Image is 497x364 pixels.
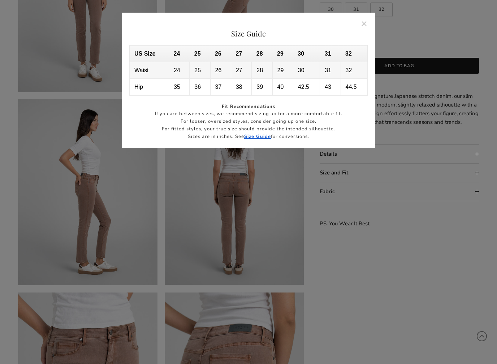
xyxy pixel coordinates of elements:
[252,79,272,95] td: 39
[129,133,368,140] p: Sizes are in inches. See for conversions.
[231,45,251,62] th: 27
[210,79,231,95] td: 37
[272,79,293,95] td: 40
[130,45,169,62] th: US Size
[129,118,368,125] p: For looser, oversized styles, consider going up one size.
[320,45,341,62] th: 31
[293,45,320,62] th: 30
[169,62,189,79] td: 24
[341,62,367,79] td: 32
[272,45,293,62] th: 29
[320,62,341,79] td: 31
[169,79,189,95] td: 35
[356,15,373,32] button: Close
[231,79,251,95] td: 38
[169,45,189,62] th: 24
[252,45,272,62] th: 28
[320,79,341,95] td: 43
[293,79,320,95] td: 42.5
[341,45,367,62] th: 32
[190,45,210,62] th: 25
[244,133,271,140] a: Size Guide
[190,79,210,95] td: 36
[210,45,231,62] th: 26
[129,29,368,38] h2: Size Guide
[129,110,368,118] p: If you are between sizes, we recommend sizing up for a more comfortable fit.
[293,62,320,79] td: 30
[231,62,251,79] td: 27
[130,79,169,95] td: Hip
[190,62,210,79] td: 25
[252,62,272,79] td: 28
[210,62,231,79] td: 26
[341,79,367,95] td: 44.5
[129,125,368,133] p: For fitted styles, your true size should provide the intended silhouette.
[130,62,169,79] td: Waist
[222,103,275,110] span: Fit Recommendations
[272,62,293,79] td: 29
